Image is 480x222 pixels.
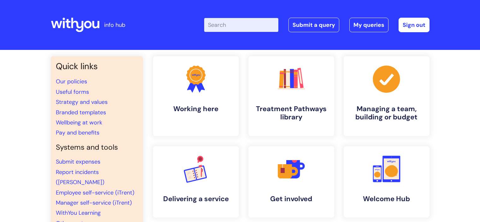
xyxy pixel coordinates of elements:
[288,18,339,32] a: Submit a query
[248,146,334,218] a: Get involved
[56,109,106,116] a: Branded templates
[104,20,125,30] p: info hub
[56,119,102,126] a: Wellbeing at work
[204,18,430,32] div: | -
[56,158,100,165] a: Submit expenses
[253,105,329,122] h4: Treatment Pathways library
[56,143,138,152] h4: Systems and tools
[56,78,87,85] a: Our policies
[158,195,234,203] h4: Delivering a service
[153,56,239,136] a: Working here
[158,105,234,113] h4: Working here
[399,18,430,32] a: Sign out
[344,146,430,218] a: Welcome Hub
[56,199,132,207] a: Manager self-service (iTrent)
[349,195,424,203] h4: Welcome Hub
[56,88,89,96] a: Useful forms
[349,18,388,32] a: My queries
[349,105,424,122] h4: Managing a team, building or budget
[248,56,334,136] a: Treatment Pathways library
[56,98,108,106] a: Strategy and values
[253,195,329,203] h4: Get involved
[56,189,134,196] a: Employee self-service (iTrent)
[56,129,99,136] a: Pay and benefits
[56,168,104,186] a: Report incidents ([PERSON_NAME])
[153,146,239,218] a: Delivering a service
[56,209,101,217] a: WithYou Learning
[56,61,138,71] h3: Quick links
[204,18,278,32] input: Search
[344,56,430,136] a: Managing a team, building or budget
